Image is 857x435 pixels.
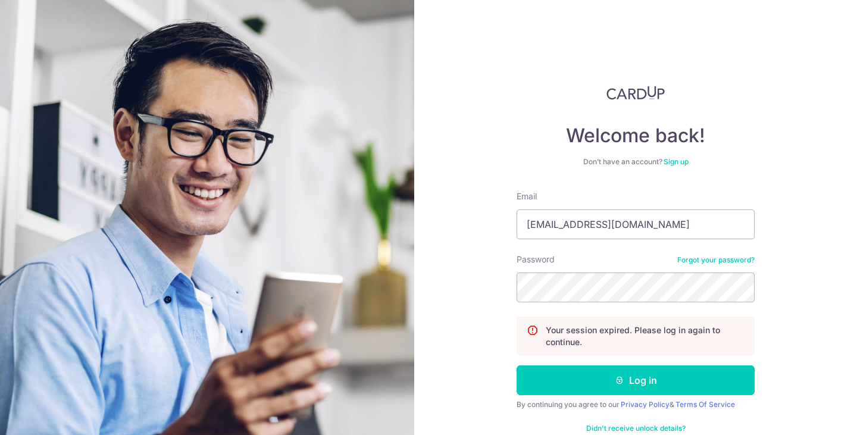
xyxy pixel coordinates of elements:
[517,365,755,395] button: Log in
[664,157,689,166] a: Sign up
[606,86,665,100] img: CardUp Logo
[517,209,755,239] input: Enter your Email
[517,157,755,167] div: Don’t have an account?
[517,124,755,148] h4: Welcome back!
[517,190,537,202] label: Email
[621,400,670,409] a: Privacy Policy
[675,400,735,409] a: Terms Of Service
[586,424,686,433] a: Didn't receive unlock details?
[517,400,755,409] div: By continuing you agree to our &
[546,324,745,348] p: Your session expired. Please log in again to continue.
[517,254,555,265] label: Password
[677,255,755,265] a: Forgot your password?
